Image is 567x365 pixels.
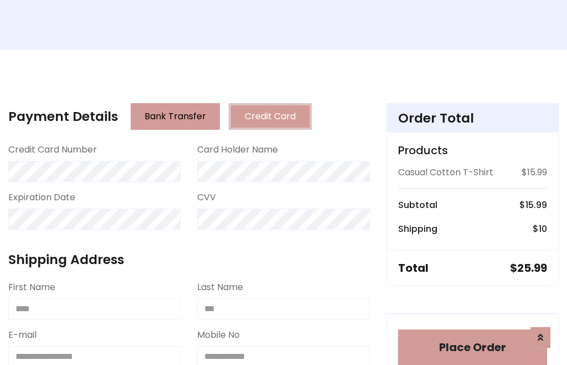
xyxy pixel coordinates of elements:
h4: Payment Details [8,109,118,124]
label: Mobile No [197,328,240,342]
label: First Name [8,281,55,294]
label: E-mail [8,328,37,342]
span: 25.99 [517,260,547,276]
h6: $ [519,200,547,210]
h5: Total [398,261,429,275]
p: $15.99 [522,166,547,179]
label: Card Holder Name [197,143,278,156]
button: Credit Card [229,103,312,130]
label: Expiration Date [8,191,75,204]
h6: Subtotal [398,200,437,210]
p: Casual Cotton T-Shirt [398,166,493,179]
label: Last Name [197,281,243,294]
h4: Shipping Address [8,252,370,267]
label: CVV [197,191,216,204]
h4: Order Total [398,110,547,126]
h6: Shipping [398,224,437,234]
h5: $ [510,261,547,275]
h6: $ [533,224,547,234]
span: 10 [539,222,547,235]
button: Bank Transfer [131,103,220,130]
span: 15.99 [525,199,547,211]
h5: Products [398,144,547,157]
label: Credit Card Number [8,143,97,156]
button: Place Order [398,329,547,365]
